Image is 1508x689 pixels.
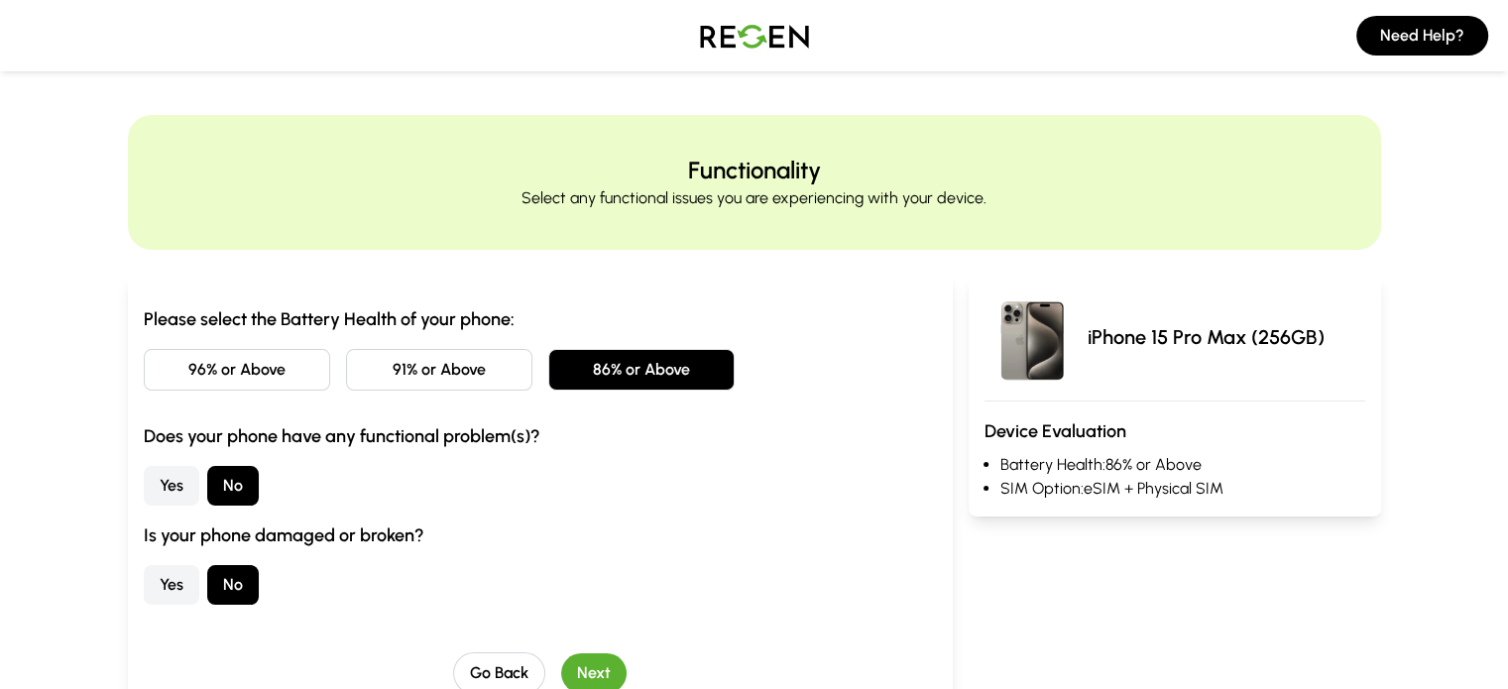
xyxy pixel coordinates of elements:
[144,422,937,450] h3: Does your phone have any functional problem(s)?
[1000,477,1365,501] li: SIM Option: eSIM + Physical SIM
[548,349,735,391] button: 86% or Above
[346,349,532,391] button: 91% or Above
[207,466,259,506] button: No
[1356,16,1488,56] button: Need Help?
[207,565,259,605] button: No
[685,8,824,63] img: Logo
[144,565,199,605] button: Yes
[144,349,330,391] button: 96% or Above
[985,417,1365,445] h3: Device Evaluation
[1088,323,1325,351] p: iPhone 15 Pro Max (256GB)
[985,289,1080,385] img: iPhone 15 Pro Max
[144,305,937,333] h3: Please select the Battery Health of your phone:
[144,466,199,506] button: Yes
[522,186,986,210] p: Select any functional issues you are experiencing with your device.
[688,155,821,186] h2: Functionality
[144,521,937,549] h3: Is your phone damaged or broken?
[1000,453,1365,477] li: Battery Health: 86% or Above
